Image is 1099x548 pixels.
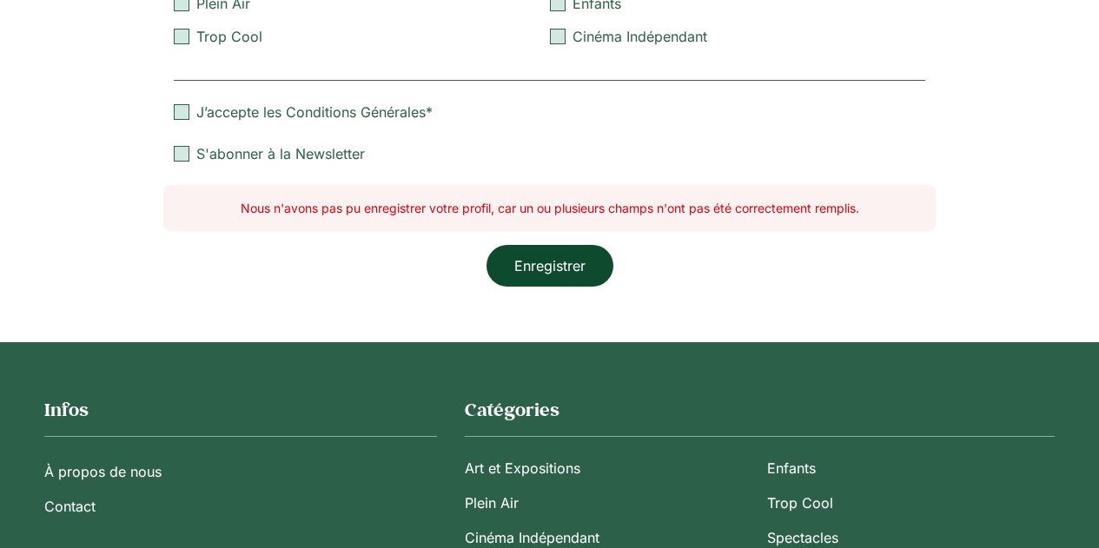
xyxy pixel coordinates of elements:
h2: Catégories [465,398,1055,422]
nav: Menu [44,454,438,524]
label: J’accepte les Conditions Générales* [174,102,925,122]
h2: Infos [44,398,438,422]
a: Enfants [767,451,1056,485]
button: Enregistrer [487,245,613,287]
label: Cinéma Indépendant [550,26,926,47]
a: Contact [44,489,438,524]
label: Trop Cool [174,26,550,47]
a: À propos de nous [44,454,438,489]
div: Nous n'avons pas pu enregistrer votre profil, car un ou plusieurs champs n'ont pas été correcteme... [163,185,936,231]
span: Enregistrer [514,255,586,276]
a: Plein Air [465,485,753,520]
label: S'abonner à la Newsletter [174,143,925,164]
a: Art et Expositions [465,451,753,485]
a: Trop Cool [767,485,1056,520]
